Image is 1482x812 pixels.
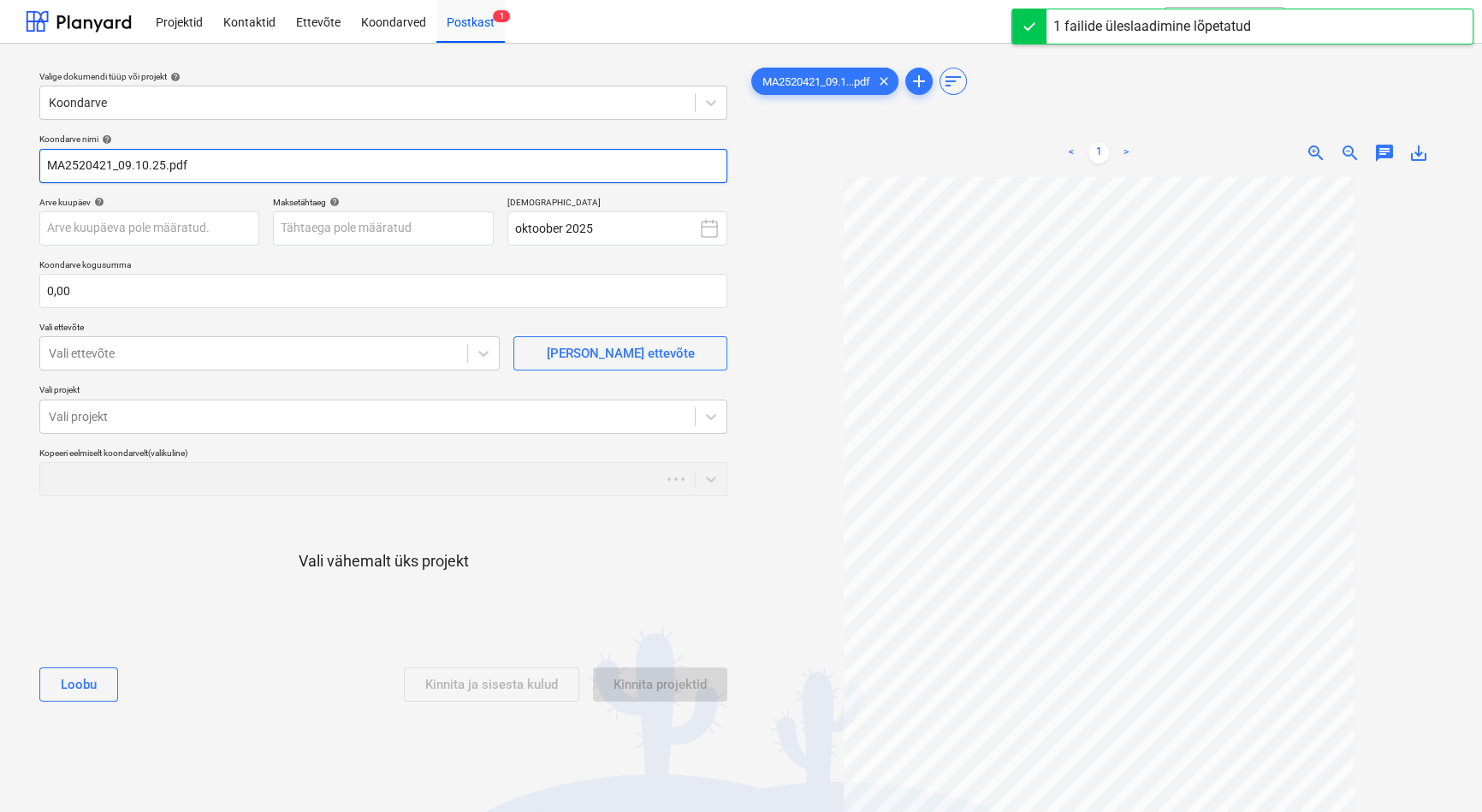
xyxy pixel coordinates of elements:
span: chat [1374,143,1395,163]
iframe: Chat Widget [1396,730,1482,812]
p: Vali vähemalt üks projekt [299,551,469,572]
div: 1 failide üleslaadimine lõpetatud [1053,16,1251,37]
input: Koondarve nimi [39,149,727,183]
span: help [167,72,181,82]
div: Arve kuupäev [39,197,259,208]
span: sort [943,71,963,92]
div: Loobu [61,673,97,696]
span: MA2520421_09.1...pdf [752,75,880,88]
span: zoom_in [1306,143,1326,163]
span: zoom_out [1340,143,1360,163]
div: MA2520421_09.1...pdf [751,68,898,95]
a: Previous page [1061,143,1082,163]
input: Arve kuupäeva pole määratud. [39,211,259,246]
input: Tähtaega pole määratud [273,211,493,246]
span: add [909,71,929,92]
span: help [91,197,104,207]
span: clear [874,71,894,92]
div: Koondarve nimi [39,133,727,145]
button: oktoober 2025 [507,211,727,246]
div: Maksetähtaeg [273,197,493,208]
p: Vali ettevõte [39,322,500,336]
div: Valige dokumendi tüüp või projekt [39,71,727,82]
span: 1 [493,10,510,22]
input: Koondarve kogusumma [39,274,727,308]
p: [DEMOGRAPHIC_DATA] [507,197,727,211]
span: help [98,134,112,145]
p: Vali projekt [39,384,727,399]
p: Koondarve kogusumma [39,259,727,274]
a: Page 1 is your current page [1088,143,1109,163]
a: Next page [1116,143,1136,163]
button: Loobu [39,667,118,702]
span: save_alt [1408,143,1429,163]
span: help [326,197,340,207]
div: [PERSON_NAME] ettevõte [547,342,695,365]
button: [PERSON_NAME] ettevõte [513,336,727,370]
div: Kopeeri eelmiselt koondarvelt (valikuline) [39,447,727,459]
